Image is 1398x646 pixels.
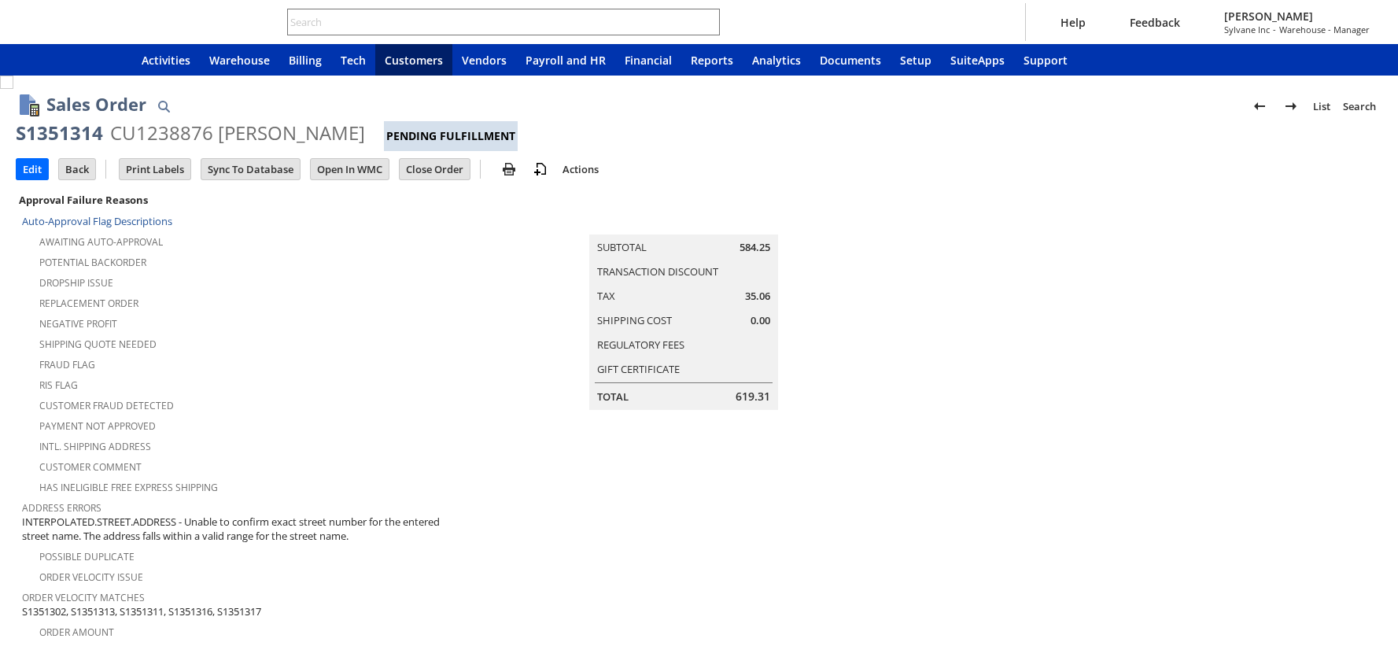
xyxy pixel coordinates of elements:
a: Customers [375,44,452,76]
div: Pending Fulfillment [384,121,518,151]
img: print.svg [500,160,518,179]
input: Close Order [400,159,470,179]
a: Tech [331,44,375,76]
span: 0.00 [751,313,770,328]
div: S1351314 [16,120,103,146]
input: Back [59,159,95,179]
svg: Search [698,13,717,31]
a: Financial [615,44,681,76]
a: Gift Certificate [597,362,680,376]
a: Order Velocity Matches [22,591,145,604]
a: Customer Fraud Detected [39,399,174,412]
input: Search [288,13,698,31]
span: 584.25 [740,240,770,255]
span: Sylvane Inc [1224,24,1270,35]
span: Reports [691,53,733,68]
span: Customers [385,53,443,68]
span: Support [1024,53,1068,68]
a: Address Errors [22,501,101,515]
span: Documents [820,53,881,68]
a: Shipping Quote Needed [39,338,157,351]
svg: Recent Records [28,50,47,69]
a: Home [94,44,132,76]
a: Order Velocity Issue [39,570,143,584]
a: Replacement Order [39,297,138,310]
span: Financial [625,53,672,68]
a: Documents [810,44,891,76]
a: Recent Records [19,44,57,76]
span: S1351302, S1351313, S1351311, S1351316, S1351317 [22,604,261,619]
a: Payment not approved [39,419,156,433]
a: Actions [556,162,605,176]
a: Negative Profit [39,317,117,330]
a: Shipping Cost [597,313,672,327]
img: Next [1282,97,1300,116]
a: RIS flag [39,378,78,392]
span: Feedback [1130,15,1180,30]
span: 35.06 [745,289,770,304]
svg: Shortcuts [66,50,85,69]
span: Vendors [462,53,507,68]
span: Warehouse [209,53,270,68]
img: add-record.svg [531,160,550,179]
a: Intl. Shipping Address [39,440,151,453]
div: Shortcuts [57,44,94,76]
span: INTERPOLATED.STREET.ADDRESS - Unable to confirm exact street number for the entered street name. ... [22,515,463,544]
span: - [1273,24,1276,35]
a: Fraud Flag [39,358,95,371]
a: Awaiting Auto-Approval [39,235,163,249]
a: Setup [891,44,941,76]
svg: Home [104,50,123,69]
a: Support [1014,44,1077,76]
a: Transaction Discount [597,264,718,279]
span: Tech [341,53,366,68]
a: Vendors [452,44,516,76]
input: Sync To Database [201,159,300,179]
span: Setup [900,53,931,68]
span: Payroll and HR [526,53,606,68]
a: SuiteApps [941,44,1014,76]
a: Warehouse [200,44,279,76]
span: 619.31 [736,389,770,404]
span: Analytics [752,53,801,68]
img: Quick Find [154,97,173,116]
a: Customer Comment [39,460,142,474]
a: Dropship Issue [39,276,113,290]
span: Warehouse - Manager [1279,24,1370,35]
a: Subtotal [597,240,647,254]
div: CU1238876 [PERSON_NAME] [110,120,365,146]
a: Activities [132,44,200,76]
a: Regulatory Fees [597,338,684,352]
a: Has Ineligible Free Express Shipping [39,481,218,494]
input: Open In WMC [311,159,389,179]
a: Possible Duplicate [39,550,135,563]
a: Potential Backorder [39,256,146,269]
a: List [1307,94,1337,119]
span: [PERSON_NAME] [1224,9,1370,24]
span: SuiteApps [950,53,1005,68]
a: Tax [597,289,615,303]
a: Order Amount [39,626,114,639]
input: Edit [17,159,48,179]
span: Activities [142,53,190,68]
span: Help [1060,15,1086,30]
a: Auto-Approval Flag Descriptions [22,214,172,228]
a: Search [1337,94,1382,119]
img: Previous [1250,97,1269,116]
input: Print Labels [120,159,190,179]
a: Total [597,389,629,404]
a: Billing [279,44,331,76]
div: Approval Failure Reasons [16,190,465,210]
a: Reports [681,44,743,76]
a: Payroll and HR [516,44,615,76]
span: Billing [289,53,322,68]
h1: Sales Order [46,91,146,117]
a: Analytics [743,44,810,76]
caption: Summary [589,209,778,234]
